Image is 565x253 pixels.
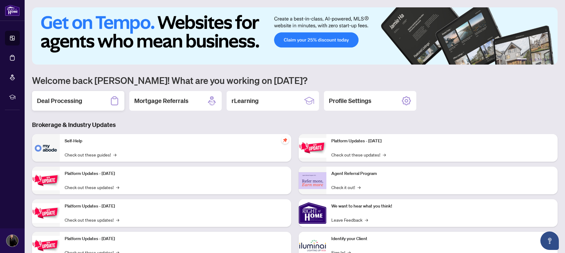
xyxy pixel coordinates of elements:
h2: Profile Settings [329,97,371,105]
a: Check it out!→ [331,184,361,191]
img: Self-Help [32,134,60,162]
a: Check out these updates!→ [331,151,386,158]
img: Profile Icon [6,235,18,247]
a: Check out these guides!→ [65,151,116,158]
img: Agent Referral Program [299,172,326,189]
h2: Deal Processing [37,97,82,105]
button: Open asap [540,231,559,250]
h3: Brokerage & Industry Updates [32,121,558,129]
button: 5 [544,58,547,61]
button: 6 [549,58,551,61]
p: Identify your Client [331,235,553,242]
h1: Welcome back [PERSON_NAME]! What are you working on [DATE]? [32,74,558,86]
p: Platform Updates - [DATE] [65,170,286,177]
span: → [116,216,119,223]
a: Leave Feedback→ [331,216,368,223]
p: Platform Updates - [DATE] [65,235,286,242]
img: Slide 0 [32,7,558,65]
p: Platform Updates - [DATE] [65,203,286,210]
span: → [365,216,368,223]
img: Platform Updates - September 16, 2025 [32,171,60,190]
p: Platform Updates - [DATE] [331,138,553,144]
span: → [113,151,116,158]
a: Check out these updates!→ [65,184,119,191]
span: → [357,184,361,191]
button: 1 [517,58,527,61]
img: Platform Updates - June 23, 2025 [299,138,326,157]
p: Self-Help [65,138,286,144]
span: → [383,151,386,158]
span: pushpin [281,136,289,144]
img: We want to hear what you think! [299,199,326,227]
button: 3 [534,58,537,61]
h2: Mortgage Referrals [134,97,188,105]
img: logo [5,5,20,16]
span: → [116,184,119,191]
p: Agent Referral Program [331,170,553,177]
a: Check out these updates!→ [65,216,119,223]
h2: rLearning [232,97,259,105]
img: Platform Updates - July 21, 2025 [32,203,60,223]
button: 2 [529,58,532,61]
button: 4 [539,58,542,61]
p: We want to hear what you think! [331,203,553,210]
